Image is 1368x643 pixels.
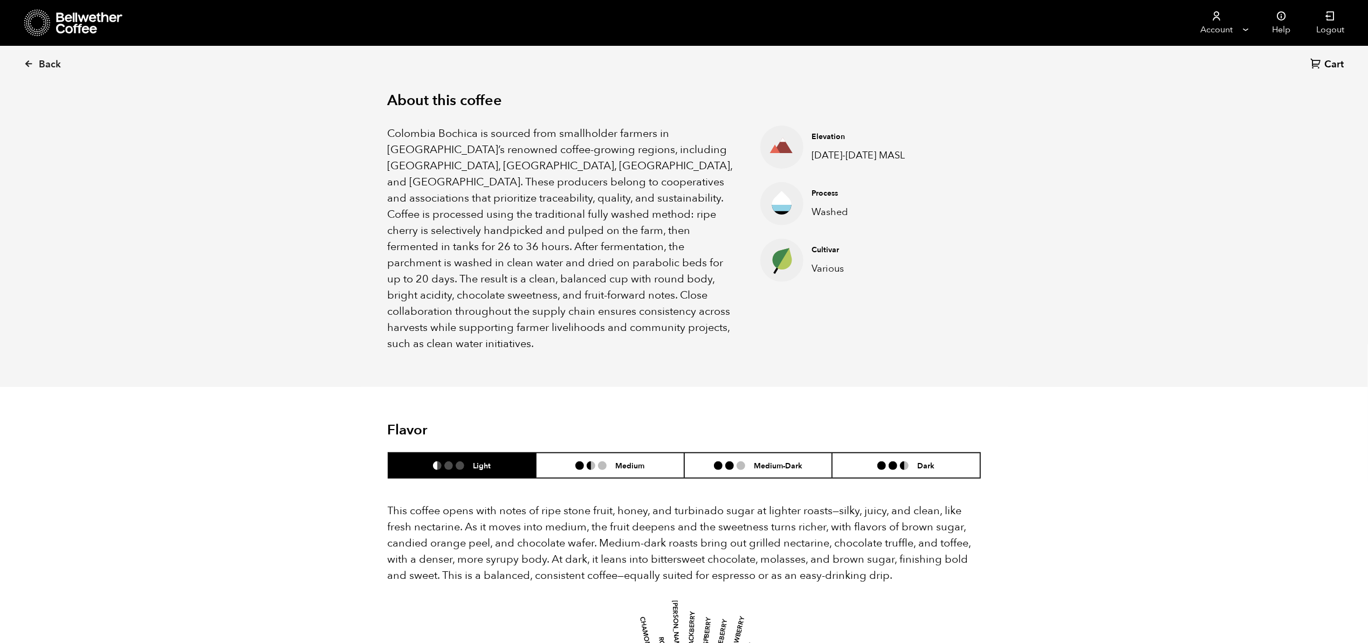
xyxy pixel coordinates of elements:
[388,126,734,352] p: Colombia Bochica is sourced from smallholder farmers in [GEOGRAPHIC_DATA]’s renowned coffee-growi...
[1310,58,1346,72] a: Cart
[917,461,934,470] h6: Dark
[615,461,644,470] h6: Medium
[388,503,981,584] p: This coffee opens with notes of ripe stone fruit, honey, and turbinado sugar at lighter roasts—si...
[812,205,914,219] p: Washed
[812,245,914,255] h4: Cultivar
[388,422,586,439] h2: Flavor
[812,148,914,163] p: [DATE]-[DATE] MASL
[812,188,914,199] h4: Process
[754,461,802,470] h6: Medium-Dark
[812,132,914,142] h4: Elevation
[388,92,981,109] h2: About this coffee
[1324,58,1344,71] span: Cart
[39,58,61,71] span: Back
[812,261,914,276] p: Various
[473,461,491,470] h6: Light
